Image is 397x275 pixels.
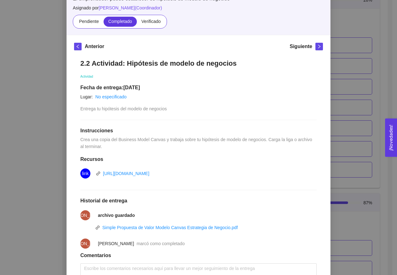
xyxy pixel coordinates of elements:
span: Crea una copia del Business Model Canvas y trabaja sobre tu hipótesis de modelo de negocios. Carg... [80,137,313,149]
h1: Recursos [80,156,317,162]
span: Verificado [142,19,161,24]
span: [PERSON_NAME] ( Coordinador ) [99,5,162,10]
button: left [74,43,82,50]
span: Actividad [80,75,93,78]
span: [PERSON_NAME] [67,210,103,220]
a: Simple Propuesta de Valor Modelo Canvas Estrategia de Negocio.pdf [102,225,238,230]
article: Lugar: [80,93,93,100]
span: Entrega tu hipótesis del modelo de negocios [80,106,167,111]
span: right [316,44,323,49]
a: [URL][DOMAIN_NAME] [103,171,149,176]
span: link [82,168,89,179]
span: Pendiente [79,19,99,24]
span: Completado [108,19,132,24]
span: marcó como completado [137,241,185,246]
button: right [315,43,323,50]
h1: Historial de entrega [80,198,317,204]
span: left [74,44,81,49]
strong: archivo guardado [98,213,135,218]
a: No especificado [95,94,127,99]
span: link [96,171,100,176]
button: Open Feedback Widget [385,118,397,157]
h1: Instrucciones [80,128,317,134]
span: [PERSON_NAME] [67,239,103,249]
h1: Fecha de entrega: [DATE] [80,85,317,91]
span: [PERSON_NAME] [98,241,134,246]
h5: Siguiente [290,43,312,50]
h1: 2.2 Actividad: Hipótesis de modelo de negocios [80,59,317,68]
h5: Anterior [85,43,104,50]
h1: Comentarios [80,252,317,259]
span: link [95,225,100,230]
span: Asignado por [73,4,324,11]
